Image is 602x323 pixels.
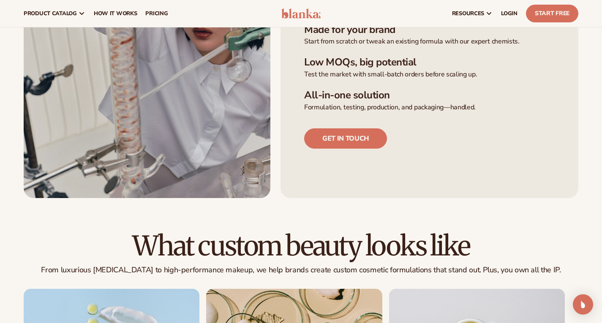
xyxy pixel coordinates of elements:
[24,265,578,275] p: From luxurious [MEDICAL_DATA] to high-performance makeup, we help brands create custom cosmetic f...
[24,232,578,260] h2: What custom beauty looks like
[304,56,555,68] h3: Low MOQs, big potential
[24,10,77,17] span: product catalog
[526,5,578,22] a: Start Free
[304,24,555,36] h3: Made for your brand
[304,103,555,112] p: Formulation, testing, production, and packaging—handled.
[94,10,137,17] span: How It Works
[304,70,555,79] p: Test the market with small-batch orders before scaling up.
[304,37,555,46] p: Start from scratch or tweak an existing formula with our expert chemists.
[501,10,518,17] span: LOGIN
[452,10,484,17] span: resources
[304,128,387,149] a: Get in touch
[573,294,593,315] div: Open Intercom Messenger
[281,8,321,19] img: logo
[304,89,555,101] h3: All-in-one solution
[145,10,168,17] span: pricing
